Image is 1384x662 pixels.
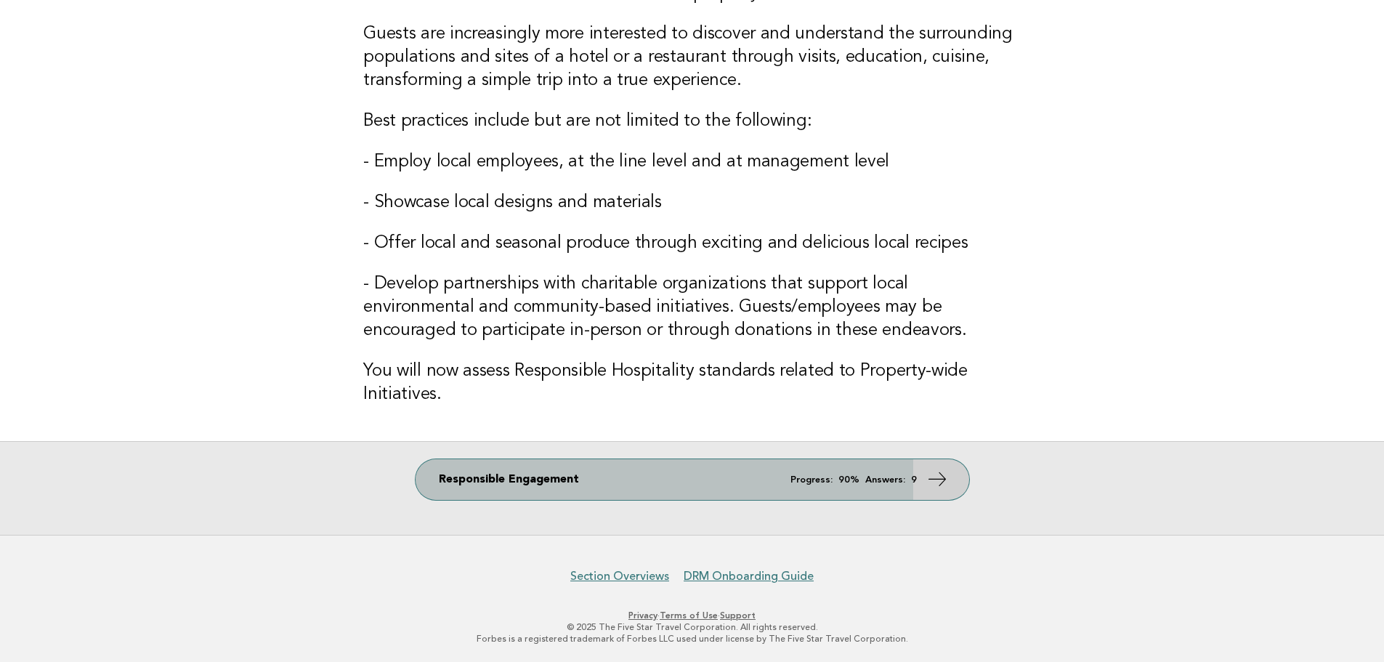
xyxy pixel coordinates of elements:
a: Support [720,610,756,621]
h3: Guests are increasingly more interested to discover and understand the surrounding populations an... [363,23,1021,92]
h3: - Showcase local designs and materials [363,191,1021,214]
p: © 2025 The Five Star Travel Corporation. All rights reserved. [248,621,1137,633]
p: Forbes is a registered trademark of Forbes LLC used under license by The Five Star Travel Corpora... [248,633,1137,645]
h3: - Develop partnerships with charitable organizations that support local environmental and communi... [363,273,1021,342]
strong: 90% [838,475,859,485]
a: DRM Onboarding Guide [684,569,814,584]
a: Privacy [628,610,657,621]
h3: You will now assess Responsible Hospitality standards related to Property-wide Initiatives. [363,360,1021,406]
em: Progress: [790,475,833,485]
a: Responsible Engagement Progress: 90% Answers: 9 [416,459,969,500]
a: Terms of Use [660,610,718,621]
p: · · [248,610,1137,621]
em: Answers: [865,475,905,485]
h3: Best practices include but are not limited to the following: [363,110,1021,133]
strong: 9 [911,475,917,485]
h3: - Offer local and seasonal produce through exciting and delicious local recipes [363,232,1021,255]
a: Section Overviews [570,569,669,584]
h3: - Employ local employees, at the line level and at management level [363,150,1021,174]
